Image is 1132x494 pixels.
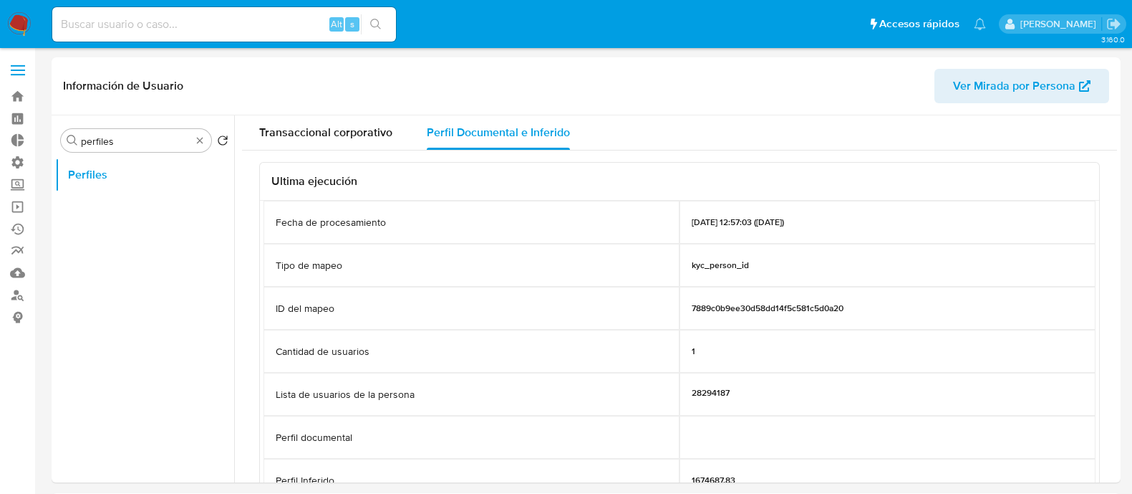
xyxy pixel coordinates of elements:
p: Tipo de mapeo [276,259,342,272]
p: ID del mapeo [276,302,334,315]
p: Perfil Inferido [276,474,334,488]
a: Notificaciones [974,18,986,30]
p: [DATE] 12:57:03 ([DATE]) [692,217,784,228]
input: Buscar usuario o caso... [52,15,396,34]
span: Perfil Documental e Inferido [427,124,570,141]
span: s [350,17,354,31]
p: 1674687.83 [692,475,735,486]
button: Perfiles [55,158,234,192]
button: Volver al orden por defecto [217,135,228,151]
a: Salir [1106,16,1121,32]
p: 7889c0b9ee30d58dd14f5c581c5d0a20 [692,303,843,314]
p: Cantidad de usuarios [276,345,369,358]
p: Fecha de procesamiento [276,216,386,229]
p: Lista de usuarios de la persona [276,388,415,402]
span: Ver Mirada por Persona [953,69,1075,103]
h1: Información de Usuario [63,79,183,93]
button: Ver Mirada por Persona [934,69,1109,103]
input: Buscar [81,135,191,148]
p: Perfil documental [276,431,352,445]
button: search-icon [361,14,390,34]
span: Transaccional corporativo [259,124,392,141]
span: Accesos rápidos [879,16,959,32]
button: Borrar [194,135,205,146]
strong: 28294187 [692,386,730,399]
p: kyc_person_id [692,260,749,271]
h3: Ultima ejecución [271,174,1088,189]
span: Alt [331,17,342,31]
p: yanina.loff@mercadolibre.com [1020,17,1101,31]
button: Buscar [67,135,78,146]
p: 1 [692,346,695,357]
